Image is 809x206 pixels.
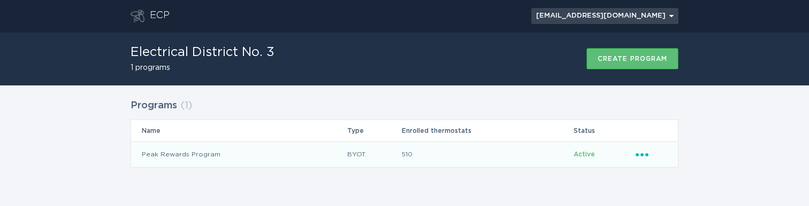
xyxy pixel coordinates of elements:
[131,141,347,167] td: Peak Rewards Program
[131,120,347,141] th: Name
[598,56,667,62] div: Create program
[131,46,274,59] h1: Electrical District No. 3
[531,8,678,24] button: Open user account details
[131,141,678,167] tr: 437588e7d47a4537b08ddbaf4312f85d
[401,141,573,167] td: 510
[180,101,192,110] span: ( 1 )
[347,120,401,141] th: Type
[536,13,674,19] div: [EMAIL_ADDRESS][DOMAIN_NAME]
[586,48,678,69] button: Create program
[636,148,667,160] div: Popover menu
[573,120,635,141] th: Status
[131,64,274,72] h2: 1 programs
[150,10,170,22] div: ECP
[131,10,144,22] button: Go to dashboard
[347,141,401,167] td: BYOT
[401,120,573,141] th: Enrolled thermostats
[531,8,678,24] div: Popover menu
[574,151,595,157] span: Active
[131,120,678,141] tr: Table Headers
[131,96,177,115] h2: Programs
